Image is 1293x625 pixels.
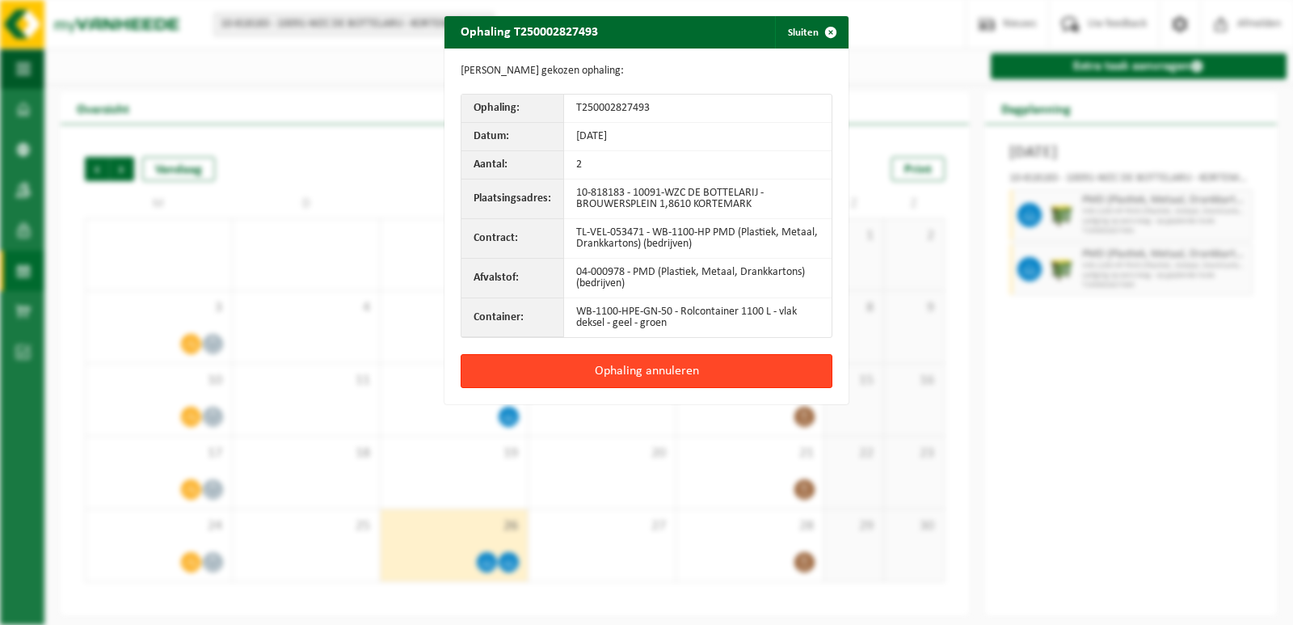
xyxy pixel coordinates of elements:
th: Ophaling: [461,95,564,123]
th: Datum: [461,123,564,151]
th: Container: [461,298,564,337]
button: Ophaling annuleren [461,354,832,388]
td: [DATE] [564,123,832,151]
th: Aantal: [461,151,564,179]
td: T250002827493 [564,95,832,123]
td: TL-VEL-053471 - WB-1100-HP PMD (Plastiek, Metaal, Drankkartons) (bedrijven) [564,219,832,259]
td: 04-000978 - PMD (Plastiek, Metaal, Drankkartons) (bedrijven) [564,259,832,298]
td: WB-1100-HPE-GN-50 - Rolcontainer 1100 L - vlak deksel - geel - groen [564,298,832,337]
button: Sluiten [775,16,847,49]
h2: Ophaling T250002827493 [444,16,614,47]
th: Contract: [461,219,564,259]
th: Afvalstof: [461,259,564,298]
td: 10-818183 - 10091-WZC DE BOTTELARIJ - BROUWERSPLEIN 1,8610 KORTEMARK [564,179,832,219]
th: Plaatsingsadres: [461,179,564,219]
p: [PERSON_NAME] gekozen ophaling: [461,65,832,78]
td: 2 [564,151,832,179]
